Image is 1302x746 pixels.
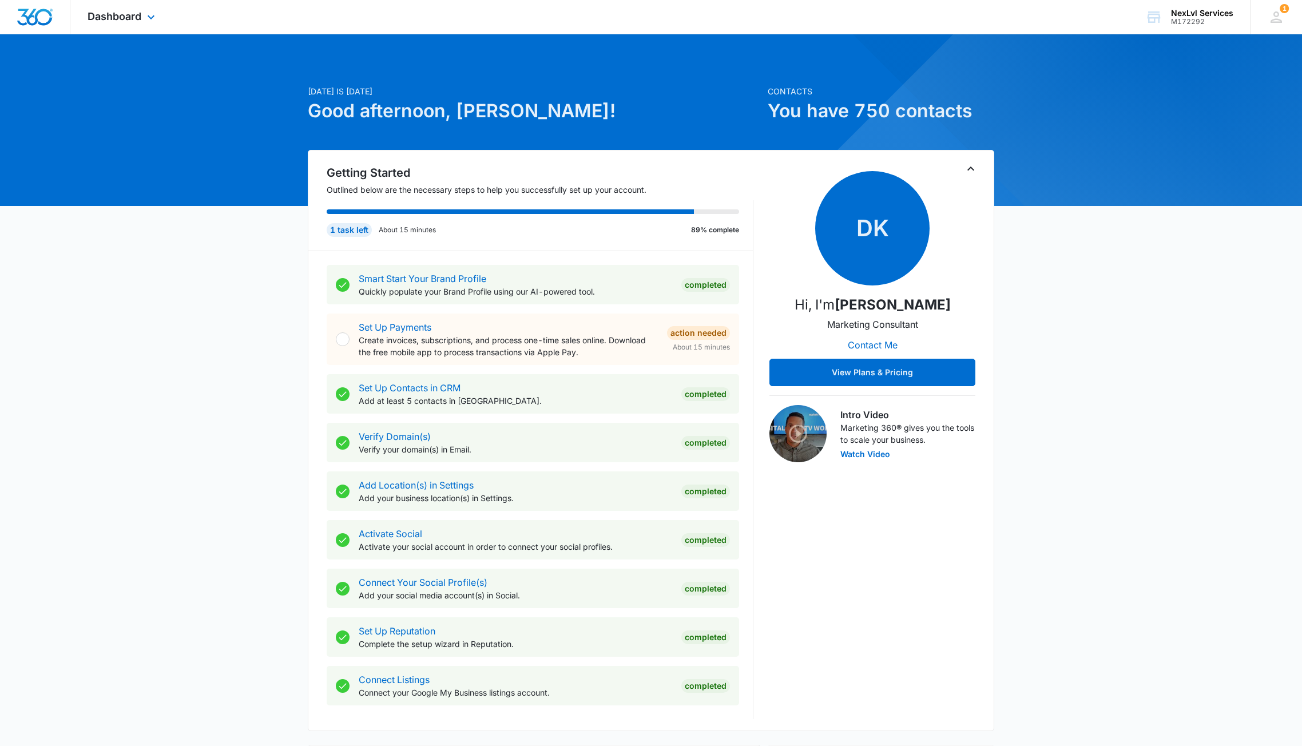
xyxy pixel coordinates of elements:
[359,479,474,491] a: Add Location(s) in Settings
[667,326,730,340] div: Action Needed
[359,625,435,637] a: Set Up Reputation
[359,285,672,297] p: Quickly populate your Brand Profile using our AI-powered tool.
[691,225,739,235] p: 89% complete
[359,395,672,407] p: Add at least 5 contacts in [GEOGRAPHIC_DATA].
[681,278,730,292] div: Completed
[768,85,994,97] p: Contacts
[359,577,487,588] a: Connect Your Social Profile(s)
[359,589,672,601] p: Add your social media account(s) in Social.
[795,295,951,315] p: Hi, I'm
[681,630,730,644] div: Completed
[359,687,672,699] p: Connect your Google My Business listings account.
[308,85,761,97] p: [DATE] is [DATE]
[1171,18,1233,26] div: account id
[327,223,372,237] div: 1 task left
[359,334,658,358] p: Create invoices, subscriptions, and process one-time sales online. Download the free mobile app t...
[835,296,951,313] strong: [PERSON_NAME]
[359,492,672,504] p: Add your business location(s) in Settings.
[359,528,422,539] a: Activate Social
[815,171,930,285] span: DK
[1171,9,1233,18] div: account name
[840,408,975,422] h3: Intro Video
[308,97,761,125] h1: Good afternoon, [PERSON_NAME]!
[681,387,730,401] div: Completed
[840,450,890,458] button: Watch Video
[681,485,730,498] div: Completed
[379,225,436,235] p: About 15 minutes
[673,342,730,352] span: About 15 minutes
[768,97,994,125] h1: You have 750 contacts
[681,533,730,547] div: Completed
[327,164,753,181] h2: Getting Started
[359,273,486,284] a: Smart Start Your Brand Profile
[327,184,753,196] p: Outlined below are the necessary steps to help you successfully set up your account.
[1280,4,1289,13] span: 1
[840,422,975,446] p: Marketing 360® gives you the tools to scale your business.
[359,674,430,685] a: Connect Listings
[836,331,909,359] button: Contact Me
[769,359,975,386] button: View Plans & Pricing
[827,318,918,331] p: Marketing Consultant
[359,443,672,455] p: Verify your domain(s) in Email.
[681,582,730,596] div: Completed
[359,382,461,394] a: Set Up Contacts in CRM
[681,679,730,693] div: Completed
[359,322,431,333] a: Set Up Payments
[88,10,141,22] span: Dashboard
[359,638,672,650] p: Complete the setup wizard in Reputation.
[359,431,431,442] a: Verify Domain(s)
[681,436,730,450] div: Completed
[1280,4,1289,13] div: notifications count
[769,405,827,462] img: Intro Video
[964,162,978,176] button: Toggle Collapse
[359,541,672,553] p: Activate your social account in order to connect your social profiles.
